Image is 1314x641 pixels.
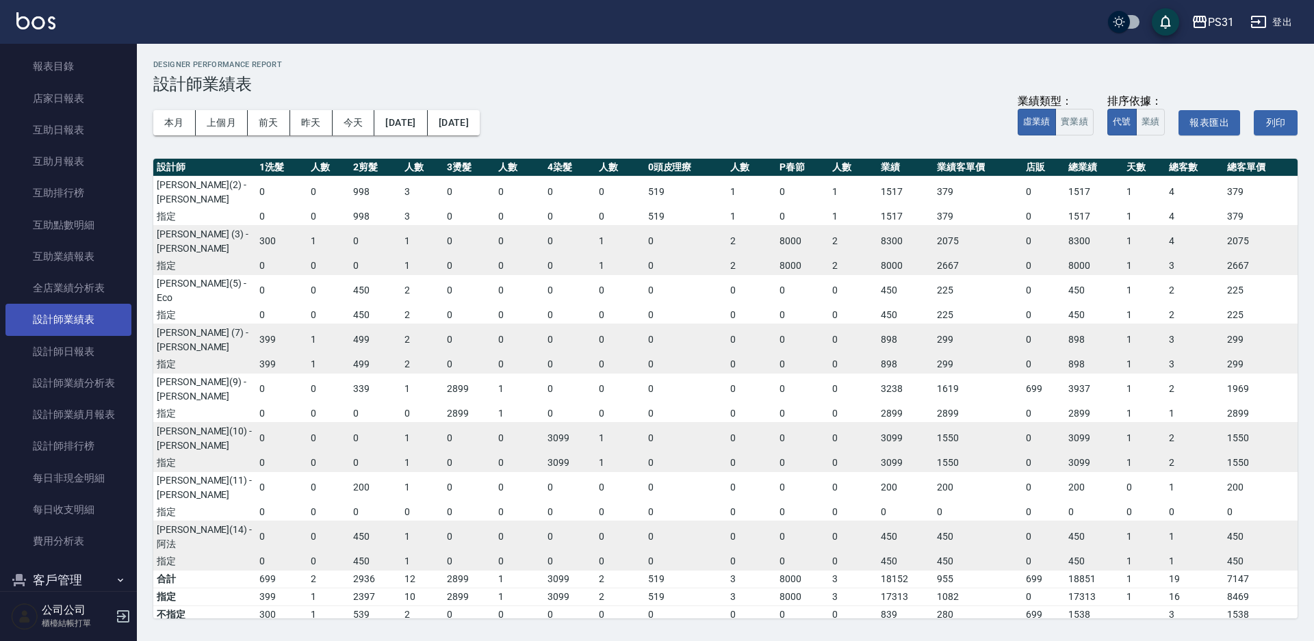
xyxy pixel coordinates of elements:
td: 4 [1165,225,1224,257]
h2: Designer Performance Report [153,60,1298,69]
th: 1洗髮 [256,159,307,176]
td: 2 [727,257,776,275]
td: 0 [776,422,829,454]
td: 0 [1022,422,1065,454]
td: 299 [933,356,1023,374]
td: 3 [401,208,443,226]
td: 2899 [443,373,495,405]
td: 0 [256,257,307,275]
td: 225 [933,274,1023,306]
td: 0 [595,208,645,226]
td: 0 [727,324,776,356]
td: 指定 [153,356,256,374]
td: 2 [829,225,878,257]
td: 379 [933,176,1023,208]
th: 0頭皮理療 [645,159,727,176]
button: 昨天 [290,110,333,135]
td: 450 [350,306,401,324]
td: 998 [350,208,401,226]
a: 每日非現金明細 [5,462,131,494]
td: 450 [1065,274,1123,306]
td: 450 [350,274,401,306]
td: 0 [495,176,544,208]
td: 0 [495,225,544,257]
th: 人數 [401,159,443,176]
td: 3099 [1065,422,1123,454]
td: 0 [544,405,595,423]
td: 1 [1123,306,1165,324]
td: 0 [307,422,350,454]
td: 2 [727,225,776,257]
img: Logo [16,12,55,29]
td: 0 [307,208,350,226]
td: 0 [443,257,495,275]
button: 報表匯出 [1178,110,1240,135]
td: 1 [1123,405,1165,423]
th: P春節 [776,159,829,176]
td: 499 [350,356,401,374]
td: 0 [495,422,544,454]
td: 1619 [933,373,1023,405]
td: 2 [1165,373,1224,405]
td: 0 [727,373,776,405]
td: 379 [1224,176,1298,208]
td: 指定 [153,208,256,226]
div: PS31 [1208,14,1234,31]
td: 1 [1165,405,1224,423]
td: 1 [595,454,645,472]
td: 0 [595,306,645,324]
th: 人數 [307,159,350,176]
td: 0 [1022,176,1065,208]
td: 3099 [544,422,595,454]
td: 0 [443,422,495,454]
button: 前天 [248,110,290,135]
button: [DATE] [374,110,427,135]
td: 0 [645,454,727,472]
th: 總業績 [1065,159,1123,176]
td: 0 [495,257,544,275]
td: 1 [307,324,350,356]
td: 0 [595,274,645,306]
a: 每日收支明細 [5,494,131,525]
a: 互助點數明細 [5,209,131,241]
td: 8000 [877,257,933,275]
a: 設計師排行榜 [5,430,131,462]
td: 379 [1224,208,1298,226]
td: 0 [256,405,307,423]
button: 虛業績 [1018,109,1056,135]
td: 8000 [1065,257,1123,275]
td: 0 [1022,405,1065,423]
td: [PERSON_NAME] (7) - [PERSON_NAME] [153,324,256,356]
td: 0 [443,208,495,226]
button: 代號 [1107,109,1137,135]
a: 報表目錄 [5,51,131,82]
td: 1 [727,176,776,208]
td: 0 [443,274,495,306]
td: 2075 [933,225,1023,257]
a: 全店業績分析表 [5,272,131,304]
td: [PERSON_NAME] (3) - [PERSON_NAME] [153,225,256,257]
a: 設計師業績表 [5,304,131,335]
button: 登出 [1245,10,1298,35]
td: 0 [544,225,595,257]
th: 店販 [1022,159,1065,176]
td: 1550 [933,454,1023,472]
th: 人數 [495,159,544,176]
td: 898 [877,356,933,374]
td: 0 [829,373,878,405]
td: 0 [256,274,307,306]
td: 1550 [933,422,1023,454]
td: 0 [495,454,544,472]
td: 0 [495,356,544,374]
td: 1 [1123,208,1165,226]
p: 櫃檯結帳打單 [42,617,112,629]
td: 0 [645,356,727,374]
a: 設計師業績分析表 [5,367,131,399]
td: 3 [1165,257,1224,275]
td: 0 [776,306,829,324]
td: 0 [256,176,307,208]
button: [DATE] [428,110,480,135]
td: 0 [544,257,595,275]
td: 0 [595,176,645,208]
td: 0 [256,306,307,324]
